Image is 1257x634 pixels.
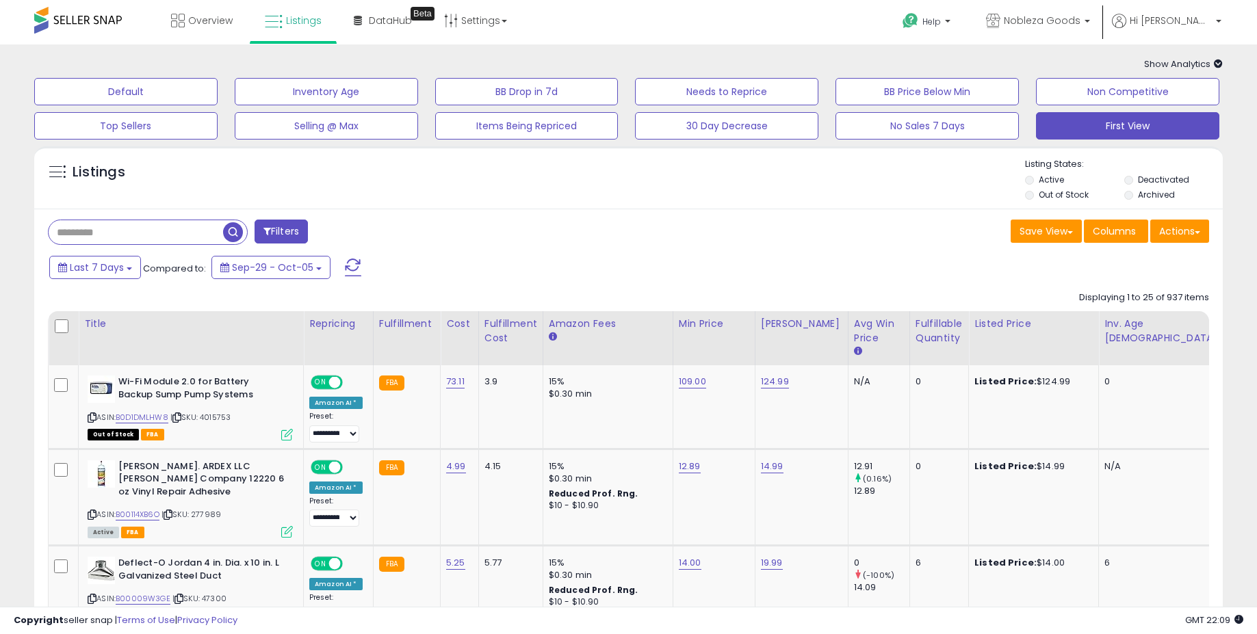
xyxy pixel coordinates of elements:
[309,397,363,409] div: Amazon AI *
[235,112,418,140] button: Selling @ Max
[916,460,958,473] div: 0
[761,460,783,473] a: 14.99
[549,375,662,388] div: 15%
[232,261,313,274] span: Sep-29 - Oct-05
[679,317,749,331] div: Min Price
[1025,158,1223,171] p: Listing States:
[922,16,941,27] span: Help
[549,584,638,596] b: Reduced Prof. Rng.
[1104,317,1220,345] div: Inv. Age [DEMOGRAPHIC_DATA]
[1093,224,1136,238] span: Columns
[916,317,963,345] div: Fulfillable Quantity
[116,412,168,423] a: B0D1DMLHW8
[854,485,909,497] div: 12.89
[484,460,532,473] div: 4.15
[854,460,909,473] div: 12.91
[211,256,331,279] button: Sep-29 - Oct-05
[309,593,363,624] div: Preset:
[1130,14,1212,27] span: Hi [PERSON_NAME]
[312,377,329,388] span: ON
[974,460,1037,473] b: Listed Price:
[14,614,237,627] div: seller snap | |
[974,375,1088,388] div: $124.99
[379,317,435,331] div: Fulfillment
[484,317,537,345] div: Fulfillment Cost
[892,2,964,44] a: Help
[916,375,958,388] div: 0
[679,556,701,570] a: 14.00
[549,500,662,512] div: $10 - $10.90
[446,556,465,570] a: 5.25
[117,613,175,626] a: Terms of Use
[761,317,842,331] div: [PERSON_NAME]
[84,317,298,331] div: Title
[172,593,226,604] span: | SKU: 47300
[835,112,1019,140] button: No Sales 7 Days
[88,527,119,538] span: All listings currently available for purchase on Amazon
[1039,174,1064,185] label: Active
[446,460,466,473] a: 4.99
[679,460,701,473] a: 12.89
[341,377,363,388] span: OFF
[73,163,125,182] h5: Listings
[549,569,662,581] div: $0.30 min
[379,375,404,391] small: FBA
[1004,14,1080,27] span: Nobleza Goods
[1144,57,1223,70] span: Show Analytics
[854,581,909,594] div: 14.09
[761,375,789,388] a: 124.99
[549,331,557,343] small: Amazon Fees.
[88,460,293,536] div: ASIN:
[309,412,363,443] div: Preset:
[88,429,139,440] span: All listings that are currently out of stock and unavailable for purchase on Amazon
[1150,220,1209,243] button: Actions
[435,78,619,105] button: BB Drop in 7d
[188,14,233,27] span: Overview
[835,78,1019,105] button: BB Price Below Min
[635,78,818,105] button: Needs to Reprice
[1079,291,1209,304] div: Displaying 1 to 25 of 937 items
[854,345,862,358] small: Avg Win Price.
[446,375,465,388] a: 73.11
[549,488,638,499] b: Reduced Prof. Rng.
[1104,375,1215,388] div: 0
[1104,557,1215,569] div: 6
[121,527,144,538] span: FBA
[141,429,164,440] span: FBA
[974,556,1037,569] b: Listed Price:
[309,481,363,494] div: Amazon AI *
[1138,189,1175,200] label: Archived
[88,375,115,403] img: 317YSTkR-KL._SL40_.jpg
[143,262,206,275] span: Compared to:
[177,613,237,626] a: Privacy Policy
[549,317,667,331] div: Amazon Fees
[411,7,435,21] div: Tooltip anchor
[484,557,532,569] div: 5.77
[549,460,662,473] div: 15%
[34,112,218,140] button: Top Sellers
[761,556,783,570] a: 19.99
[118,460,285,502] b: [PERSON_NAME]. ARDEX LLC [PERSON_NAME] Company 12220 6 oz Vinyl Repair Adhesive
[1138,174,1189,185] label: Deactivated
[1112,14,1221,44] a: Hi [PERSON_NAME]
[88,460,115,488] img: 31s71PptsdL._SL40_.jpg
[1036,112,1219,140] button: First View
[974,557,1088,569] div: $14.00
[309,578,363,590] div: Amazon AI *
[446,317,473,331] div: Cost
[379,557,404,572] small: FBA
[116,593,170,605] a: B00009W3GE
[255,220,308,243] button: Filters
[312,558,329,570] span: ON
[309,317,367,331] div: Repricing
[549,388,662,400] div: $0.30 min
[863,473,892,484] small: (0.16%)
[435,112,619,140] button: Items Being Repriced
[70,261,124,274] span: Last 7 Days
[1084,220,1148,243] button: Columns
[549,473,662,485] div: $0.30 min
[916,557,958,569] div: 6
[1104,460,1215,473] div: N/A
[902,12,919,29] i: Get Help
[549,596,662,608] div: $10 - $10.90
